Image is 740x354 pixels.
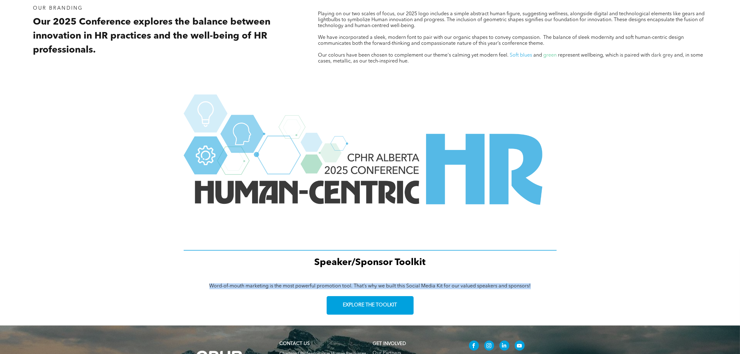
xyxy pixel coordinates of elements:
span: Speaker/Sponsor Toolkit [315,258,426,267]
span: green [543,53,557,58]
a: linkedin [499,341,509,352]
span: EXPLORE THE TOOLKIT [343,302,397,308]
span: Playing on our two scales of focus, our 2025 logo includes a simple abstract human figure, sugges... [318,12,705,28]
span: Our Branding [33,6,83,11]
span: dark grey [651,53,673,58]
span: GET INVOLVED [373,342,406,346]
span: Our 2025 Conference explores the balance between innovation in HR practices and the well-being of... [33,17,270,55]
img: The logo for the human-centric hr conference in alberta. [184,95,557,247]
span: We have incorporated a sleek, modern font to pair with our organic shapes to convey compassion. T... [318,35,684,46]
span: Soft blues [510,53,532,58]
a: facebook [469,341,479,352]
a: instagram [484,341,494,352]
a: EXPLORE THE TOOLKIT [327,296,414,315]
span: represent wellbeing, which is paired with [558,53,650,58]
span: Word-of-mouth marketing is the most powerful promotion tool. That’s why we built this Social Medi... [209,284,531,289]
a: CONTACT US [280,342,310,346]
a: youtube [515,341,525,352]
span: and [533,53,542,58]
span: Our colours have been chosen to complement our theme's calming yet modern feel. [318,53,508,58]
